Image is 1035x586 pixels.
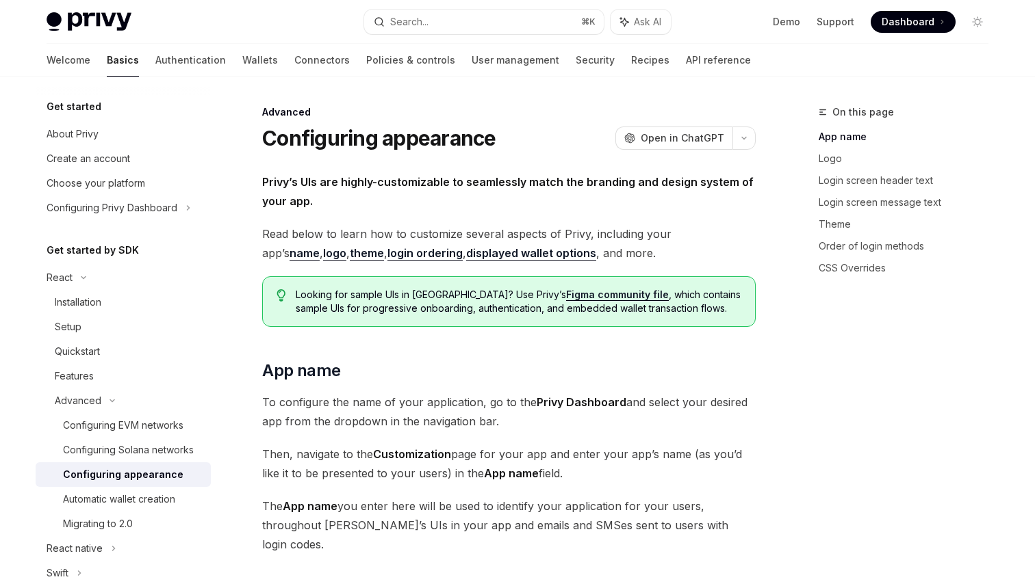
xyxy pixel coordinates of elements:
a: Installation [36,290,211,315]
svg: Tip [277,289,286,302]
div: Swift [47,565,68,581]
div: Configuring EVM networks [63,417,183,434]
a: Recipes [631,44,669,77]
span: Read below to learn how to customize several aspects of Privy, including your app’s , , , , , and... [262,224,756,263]
div: Setup [55,319,81,335]
a: Order of login methods [819,235,999,257]
a: Support [817,15,854,29]
span: Then, navigate to the page for your app and enter your app’s name (as you’d like it to be present... [262,444,756,483]
a: Welcome [47,44,90,77]
a: theme [350,246,384,261]
a: Login screen header text [819,170,999,191]
a: displayed wallet options [466,246,596,261]
button: Ask AI [611,10,671,34]
a: Logo [819,148,999,170]
a: Dashboard [871,11,956,33]
a: Authentication [155,44,226,77]
span: Looking for sample UIs in [GEOGRAPHIC_DATA]? Use Privy’s , which contains sample UIs for progress... [296,288,741,315]
a: Wallets [242,44,278,77]
a: login ordering [387,246,463,261]
span: ⌘ K [581,16,596,27]
a: Security [576,44,615,77]
h5: Get started [47,98,101,115]
span: Dashboard [882,15,934,29]
a: CSS Overrides [819,257,999,279]
strong: Privy’s UIs are highly-customizable to seamlessly match the branding and design system of your app. [262,175,754,208]
a: Create an account [36,146,211,171]
span: Open in ChatGPT [641,131,724,145]
a: Theme [819,213,999,235]
div: Automatic wallet creation [63,491,175,507]
strong: App name [484,466,539,480]
a: logo [323,246,346,261]
div: Advanced [55,392,101,409]
button: Open in ChatGPT [615,126,732,150]
div: Create an account [47,150,130,167]
a: App name [819,126,999,148]
a: Login screen message text [819,191,999,213]
strong: Customization [373,447,451,461]
h1: Configuring appearance [262,126,496,150]
h5: Get started by SDK [47,242,139,258]
div: Quickstart [55,343,100,360]
strong: App name [283,499,337,513]
a: User management [472,44,559,77]
button: Search...⌘K [364,10,604,34]
div: Configuring Privy Dashboard [47,200,177,216]
a: Policies & controls [366,44,455,77]
a: Demo [773,15,800,29]
strong: Privy Dashboard [537,395,626,409]
a: API reference [686,44,751,77]
a: Migrating to 2.0 [36,511,211,536]
a: Configuring EVM networks [36,413,211,438]
div: Migrating to 2.0 [63,516,133,532]
div: Installation [55,294,101,310]
a: Setup [36,315,211,339]
div: React [47,269,73,286]
span: The you enter here will be used to identify your application for your users, throughout [PERSON_N... [262,496,756,554]
a: name [290,246,320,261]
a: Configuring Solana networks [36,438,211,462]
a: Configuring appearance [36,462,211,487]
a: Figma community file [566,289,669,301]
a: Quickstart [36,339,211,364]
span: On this page [832,104,894,120]
span: App name [262,360,340,382]
button: Toggle dark mode [967,11,988,33]
div: Configuring appearance [63,466,183,483]
div: Search... [390,14,429,30]
a: Features [36,364,211,388]
div: Advanced [262,105,756,119]
div: Configuring Solana networks [63,442,194,458]
a: Choose your platform [36,171,211,196]
a: Connectors [294,44,350,77]
div: Choose your platform [47,175,145,191]
div: React native [47,540,103,557]
a: Basics [107,44,139,77]
span: To configure the name of your application, go to the and select your desired app from the dropdow... [262,392,756,431]
a: About Privy [36,122,211,146]
a: Automatic wallet creation [36,487,211,511]
div: About Privy [47,126,99,142]
div: Features [55,368,94,384]
span: Ask AI [634,15,661,29]
img: light logo [47,12,131,31]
